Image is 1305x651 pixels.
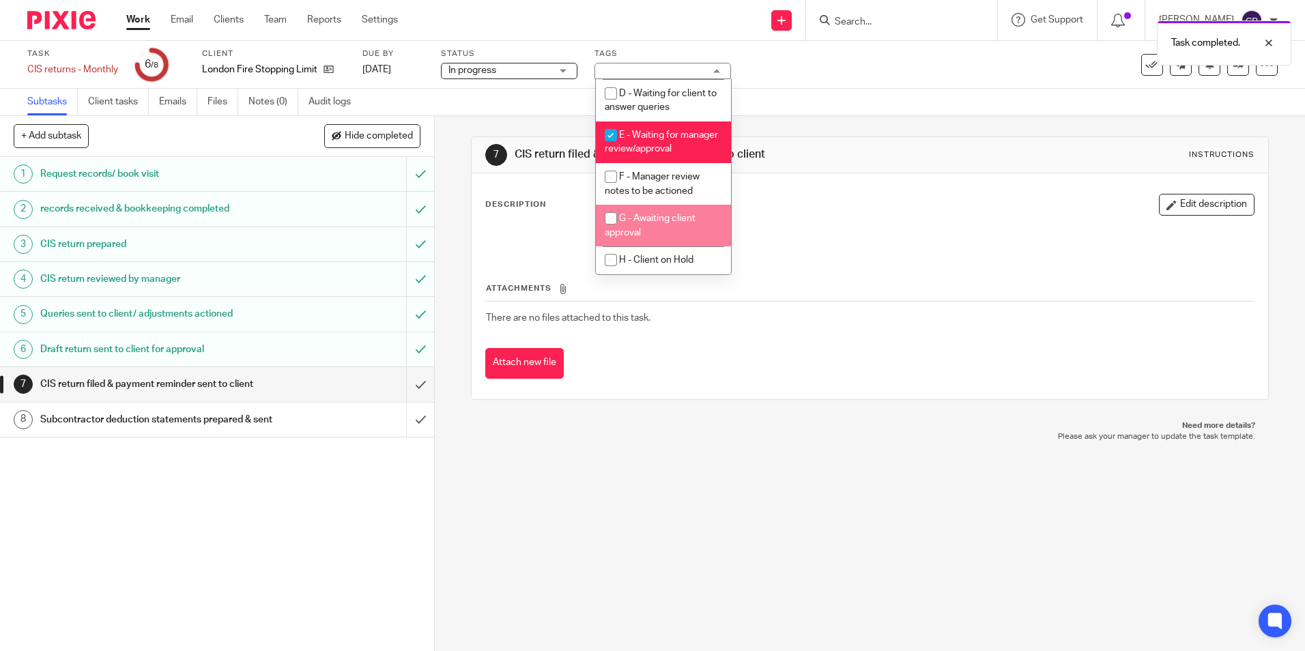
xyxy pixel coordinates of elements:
label: Client [202,48,345,59]
div: 3 [14,235,33,254]
a: Settings [362,13,398,27]
h1: CIS return filed & payment reminder sent to client [40,374,275,394]
a: Files [207,89,238,115]
div: 6 [14,340,33,359]
p: London Fire Stopping Limited [202,63,317,76]
h1: Subcontractor deduction statements prepared & sent [40,409,275,430]
div: 7 [485,144,507,166]
div: 2 [14,200,33,219]
h1: CIS return filed & payment reminder sent to client [515,147,899,162]
small: /8 [151,61,158,69]
a: Clients [214,13,244,27]
div: 6 [145,57,158,72]
span: H - Client on Hold [619,255,693,265]
a: Notes (0) [248,89,298,115]
label: Due by [362,48,424,59]
a: Client tasks [88,89,149,115]
div: 1 [14,164,33,184]
div: 8 [14,410,33,429]
button: Hide completed [324,124,420,147]
p: Need more details? [485,420,1254,431]
span: There are no files attached to this task. [486,313,650,323]
div: CIS returns - Monthly [27,63,118,76]
a: Work [126,13,150,27]
a: Email [171,13,193,27]
label: Status [441,48,577,59]
a: Subtasks [27,89,78,115]
a: Audit logs [309,89,361,115]
span: Hide completed [345,131,413,142]
a: Reports [307,13,341,27]
button: Attach new file [485,348,564,379]
h1: records received & bookkeeping completed [40,199,275,219]
a: Emails [159,89,197,115]
button: + Add subtask [14,124,89,147]
span: [DATE] [362,65,391,74]
img: Pixie [27,11,96,29]
h1: Request records/ book visit [40,164,275,184]
label: Task [27,48,118,59]
label: Tags [594,48,731,59]
div: 5 [14,305,33,324]
span: E - Waiting for manager review/approval [605,130,718,154]
div: Instructions [1189,149,1254,160]
span: In progress [448,66,496,75]
button: Edit description [1159,194,1254,216]
p: Task completed. [1171,36,1240,50]
h1: CIS return reviewed by manager [40,269,275,289]
span: D - Waiting for client to answer queries [605,89,717,113]
span: F - Manager review notes to be actioned [605,172,700,196]
div: 7 [14,375,33,394]
h1: CIS return prepared [40,234,275,255]
a: Team [264,13,287,27]
div: 4 [14,270,33,289]
p: Please ask your manager to update the task template. [485,431,1254,442]
h1: Queries sent to client/ adjustments actioned [40,304,275,324]
span: G - Awaiting client approval [605,214,695,237]
img: svg%3E [1241,10,1263,31]
h1: Draft return sent to client for approval [40,339,275,360]
p: Description [485,199,546,210]
span: Attachments [486,285,551,292]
